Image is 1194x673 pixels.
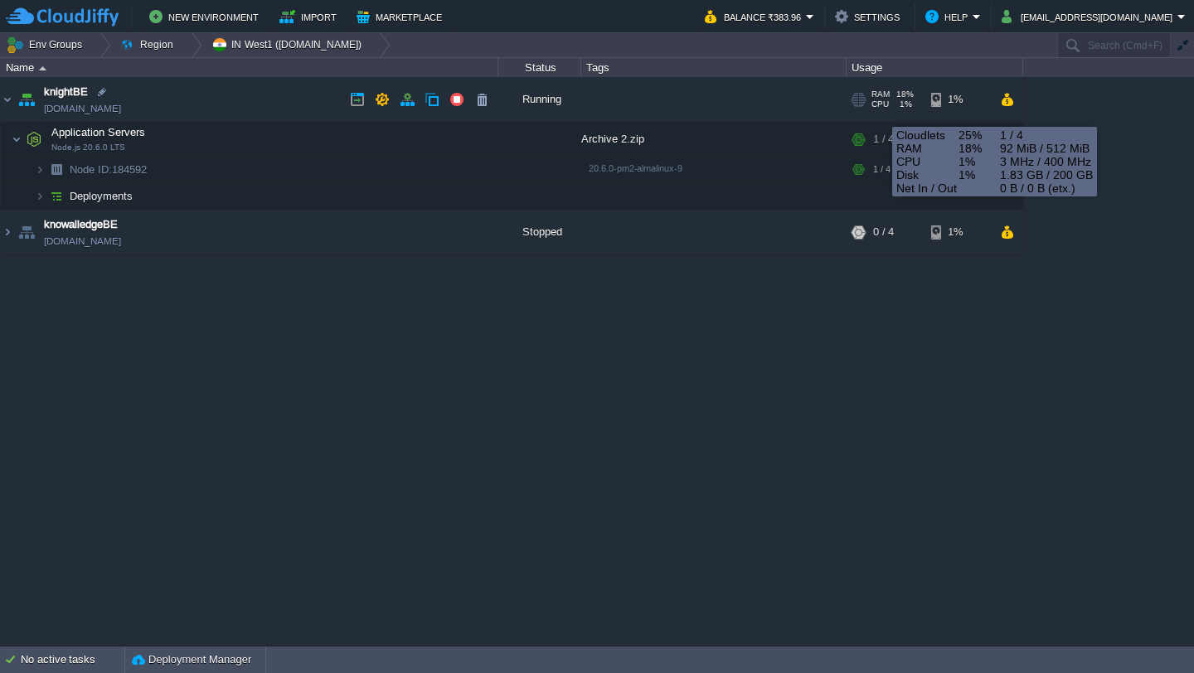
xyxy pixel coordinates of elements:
[959,142,1000,155] span: 18%
[896,182,1093,195] div: 0 B / 0 B (etx.)
[35,183,45,209] img: AMDAwAAAACH5BAEAAAAALAAAAAABAAEAAAICRAEAOw==
[44,233,121,249] a: [DOMAIN_NAME]
[931,123,985,156] div: 1%
[279,7,342,27] button: Import
[959,128,1000,142] span: 25%
[873,123,894,156] div: 1 / 4
[45,157,68,182] img: AMDAwAAAACH5BAEAAAAALAAAAAABAAEAAAICRAEAOw==
[582,58,846,77] div: Tags
[589,163,682,173] span: 20.6.0-pm2-almalinux-9
[873,157,891,182] div: 1 / 4
[847,58,1022,77] div: Usage
[896,142,959,155] span: RAM
[895,99,912,109] span: 1%
[498,210,581,254] div: Stopped
[705,7,806,27] button: Balance ₹383.96
[498,77,581,122] div: Running
[871,90,890,99] span: RAM
[1,210,14,254] img: AMDAwAAAACH5BAEAAAAALAAAAAABAAEAAAICRAEAOw==
[44,216,118,233] a: knowalledgeBE
[357,7,447,27] button: Marketplace
[1124,607,1177,656] iframe: chat widget
[896,128,959,142] span: Cloudlets
[35,157,45,182] img: AMDAwAAAACH5BAEAAAAALAAAAAABAAEAAAICRAEAOw==
[6,33,88,56] button: Env Groups
[925,7,973,27] button: Help
[50,126,148,138] a: Application ServersNode.js 20.6.0 LTS
[1,77,14,122] img: AMDAwAAAACH5BAEAAAAALAAAAAABAAEAAAICRAEAOw==
[6,7,119,27] img: CloudJiffy
[44,84,88,100] a: knightBE
[211,33,367,56] button: IN West1 ([DOMAIN_NAME])
[896,90,914,99] span: 18%
[70,163,112,176] span: Node ID:
[15,77,38,122] img: AMDAwAAAACH5BAEAAAAALAAAAAABAAEAAAICRAEAOw==
[896,142,1093,155] div: 92 MiB / 512 MiB
[44,100,121,117] a: [DOMAIN_NAME]
[931,210,985,254] div: 1%
[149,7,264,27] button: New Environment
[896,155,1093,168] div: 3 MHz / 400 MHz
[835,7,905,27] button: Settings
[15,210,38,254] img: AMDAwAAAACH5BAEAAAAALAAAAAABAAEAAAICRAEAOw==
[896,128,1093,142] div: 1 / 4
[68,189,135,203] a: Deployments
[22,123,46,156] img: AMDAwAAAACH5BAEAAAAALAAAAAABAAEAAAICRAEAOw==
[39,66,46,70] img: AMDAwAAAACH5BAEAAAAALAAAAAABAAEAAAICRAEAOw==
[896,182,1000,195] span: Net In / Out
[959,155,1000,168] span: 1%
[2,58,498,77] div: Name
[12,123,22,156] img: AMDAwAAAACH5BAEAAAAALAAAAAABAAEAAAICRAEAOw==
[871,99,889,109] span: CPU
[896,155,959,168] span: CPU
[499,58,580,77] div: Status
[68,162,149,177] span: 184592
[21,646,124,673] div: No active tasks
[896,168,1093,182] div: 1.83 GB / 200 GB
[50,125,148,139] span: Application Servers
[896,168,959,182] span: Disk
[45,183,68,209] img: AMDAwAAAACH5BAEAAAAALAAAAAABAAEAAAICRAEAOw==
[931,77,985,122] div: 1%
[1002,7,1177,27] button: [EMAIL_ADDRESS][DOMAIN_NAME]
[132,651,251,668] button: Deployment Manager
[581,123,847,156] div: Archive 2.zip
[959,168,1000,182] span: 1%
[120,33,179,56] button: Region
[51,143,125,153] span: Node.js 20.6.0 LTS
[873,210,894,254] div: 0 / 4
[68,162,149,177] a: Node ID:184592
